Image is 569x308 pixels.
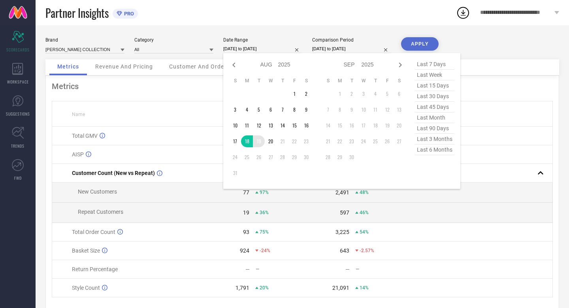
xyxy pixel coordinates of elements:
span: 54% [360,229,369,235]
div: Open download list [456,6,470,20]
td: Fri Aug 29 2025 [288,151,300,163]
span: 75% [260,229,269,235]
td: Mon Sep 29 2025 [334,151,346,163]
td: Fri Sep 19 2025 [381,120,393,131]
span: last 6 months [415,144,454,155]
div: 2,491 [335,189,349,196]
span: Customer And Orders [169,63,230,70]
span: WORKSPACE [7,79,29,85]
span: last 7 days [415,59,454,70]
span: 14% [360,285,369,291]
td: Sat Aug 09 2025 [300,104,312,116]
th: Thursday [369,78,381,84]
div: 597 [340,209,349,216]
div: Date Range [223,37,302,43]
td: Sun Aug 10 2025 [229,120,241,131]
span: last 15 days [415,80,454,91]
th: Wednesday [265,78,277,84]
td: Thu Aug 07 2025 [277,104,288,116]
span: Total Order Count [72,229,115,235]
button: APPLY [401,37,439,51]
th: Thursday [277,78,288,84]
div: 3,225 [335,229,349,235]
td: Fri Aug 22 2025 [288,135,300,147]
span: Metrics [57,63,79,70]
td: Sat Sep 06 2025 [393,88,405,100]
td: Thu Aug 21 2025 [277,135,288,147]
span: 46% [360,210,369,215]
span: FWD [14,175,22,181]
span: 20% [260,285,269,291]
span: Basket Size [72,247,100,254]
td: Sun Sep 14 2025 [322,120,334,131]
td: Fri Sep 12 2025 [381,104,393,116]
td: Fri Sep 05 2025 [381,88,393,100]
span: Name [72,112,85,117]
span: New Customers [78,188,117,195]
span: PRO [122,11,134,17]
td: Tue Sep 09 2025 [346,104,358,116]
td: Wed Aug 13 2025 [265,120,277,131]
td: Sat Sep 27 2025 [393,135,405,147]
td: Thu Sep 18 2025 [369,120,381,131]
th: Wednesday [358,78,369,84]
div: — [245,266,250,272]
span: AISP [72,151,84,158]
div: 1,791 [236,285,249,291]
div: Brand [45,37,124,43]
td: Thu Sep 04 2025 [369,88,381,100]
th: Monday [334,78,346,84]
div: — [356,266,402,272]
td: Sat Sep 20 2025 [393,120,405,131]
td: Sat Aug 30 2025 [300,151,312,163]
span: TRENDS [11,143,24,149]
td: Wed Aug 20 2025 [265,135,277,147]
div: 21,091 [332,285,349,291]
span: last week [415,70,454,80]
span: 36% [260,210,269,215]
td: Tue Sep 30 2025 [346,151,358,163]
div: Comparison Period [312,37,391,43]
span: -24% [260,248,270,253]
div: 77 [243,189,249,196]
div: Previous month [229,60,239,70]
th: Tuesday [346,78,358,84]
td: Tue Sep 16 2025 [346,120,358,131]
div: Category [134,37,213,43]
td: Tue Aug 26 2025 [253,151,265,163]
td: Wed Sep 17 2025 [358,120,369,131]
th: Friday [288,78,300,84]
div: Next month [396,60,405,70]
td: Sat Aug 16 2025 [300,120,312,131]
td: Mon Aug 25 2025 [241,151,253,163]
td: Thu Sep 25 2025 [369,135,381,147]
td: Mon Sep 01 2025 [334,88,346,100]
td: Wed Sep 10 2025 [358,104,369,116]
div: 19 [243,209,249,216]
td: Tue Aug 12 2025 [253,120,265,131]
th: Sunday [229,78,241,84]
td: Wed Aug 06 2025 [265,104,277,116]
td: Tue Sep 23 2025 [346,135,358,147]
th: Friday [381,78,393,84]
td: Sun Sep 21 2025 [322,135,334,147]
td: Sat Aug 02 2025 [300,88,312,100]
span: last month [415,112,454,123]
td: Sun Sep 28 2025 [322,151,334,163]
td: Tue Aug 19 2025 [253,135,265,147]
span: Repeat Customers [78,209,123,215]
span: Customer Count (New vs Repeat) [72,170,155,176]
td: Mon Sep 22 2025 [334,135,346,147]
td: Sun Aug 17 2025 [229,135,241,147]
input: Select date range [223,45,302,53]
span: last 45 days [415,102,454,112]
div: 643 [340,247,349,254]
td: Tue Sep 02 2025 [346,88,358,100]
span: -2.57% [360,248,374,253]
td: Fri Aug 15 2025 [288,120,300,131]
span: last 90 days [415,123,454,134]
span: SUGGESTIONS [6,111,30,117]
span: Revenue And Pricing [95,63,153,70]
div: 93 [243,229,249,235]
div: — [256,266,302,272]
